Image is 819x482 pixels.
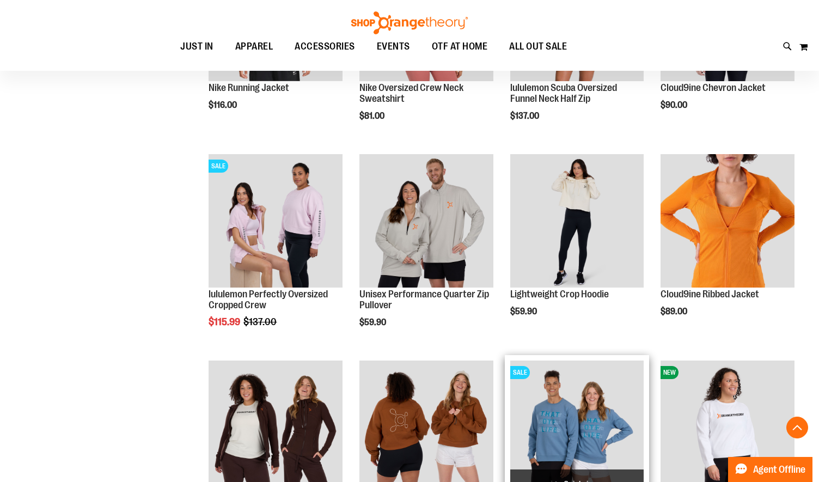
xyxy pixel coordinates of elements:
span: Agent Offline [753,465,805,475]
div: product [354,149,499,355]
span: $89.00 [661,307,689,316]
span: $59.90 [359,318,388,327]
img: Unisex Performance Quarter Zip Pullover [359,154,493,288]
span: $81.00 [359,111,386,121]
span: ACCESSORIES [295,34,355,59]
span: $59.90 [510,307,539,316]
a: Nike Oversized Crew Neck Sweatshirt [359,82,463,104]
span: SALE [510,366,530,379]
span: $137.00 [243,316,278,327]
a: Lightweight Crop Hoodie [510,154,644,290]
img: lululemon Perfectly Oversized Cropped Crew [209,154,343,288]
div: product [505,149,650,344]
span: $90.00 [661,100,689,110]
span: $116.00 [209,100,239,110]
span: APPAREL [235,34,273,59]
span: JUST IN [180,34,213,59]
img: Lightweight Crop Hoodie [510,154,644,288]
a: Lightweight Crop Hoodie [510,289,609,300]
img: Cloud9ine Ribbed Jacket [661,154,794,288]
a: Cloud9ine Chevron Jacket [661,82,766,93]
img: Shop Orangetheory [350,11,469,34]
button: Back To Top [786,417,808,438]
div: product [655,149,800,344]
a: lululemon Perfectly Oversized Cropped Crew [209,289,328,310]
span: SALE [209,160,228,173]
span: ALL OUT SALE [509,34,567,59]
a: Cloud9ine Ribbed Jacket [661,154,794,290]
a: Cloud9ine Ribbed Jacket [661,289,759,300]
span: EVENTS [377,34,410,59]
span: NEW [661,366,679,379]
div: product [203,149,348,355]
span: $115.99 [209,316,242,327]
button: Agent Offline [728,457,812,482]
a: lululemon Scuba Oversized Funnel Neck Half Zip [510,82,617,104]
a: Nike Running Jacket [209,82,289,93]
a: Unisex Performance Quarter Zip Pullover [359,154,493,290]
span: $137.00 [510,111,541,121]
span: OTF AT HOME [432,34,488,59]
a: lululemon Perfectly Oversized Cropped CrewSALE [209,154,343,290]
a: Unisex Performance Quarter Zip Pullover [359,289,489,310]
